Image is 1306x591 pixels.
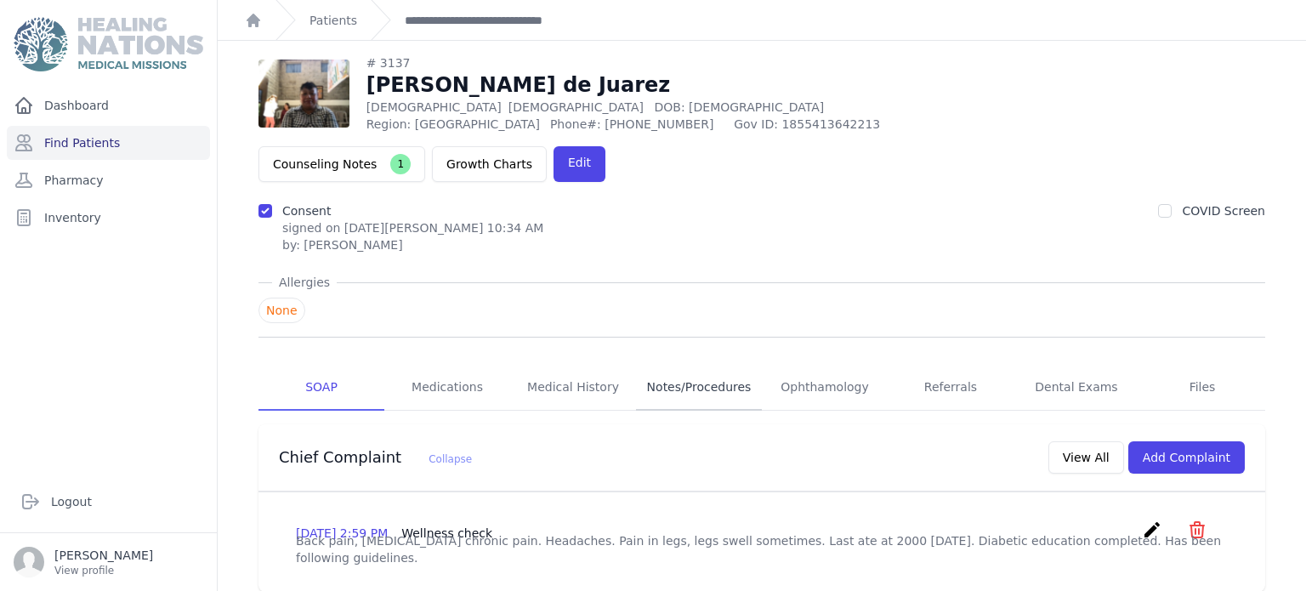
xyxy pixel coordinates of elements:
[258,60,349,128] img: AD7dnd9l2raXAAAAJXRFWHRkYXRlOmNyZWF0ZQAyMDI0LTAyLTA2VDAxOjMyOjQ2KzAwOjAw0APOngAAACV0RVh0ZGF0ZTptb...
[1142,520,1162,540] i: create
[296,525,492,542] p: [DATE] 2:59 PM
[636,365,762,411] a: Notes/Procedures
[7,88,210,122] a: Dashboard
[432,146,547,182] a: Growth Charts
[258,146,425,182] button: Counseling Notes1
[510,365,636,411] a: Medical History
[7,126,210,160] a: Find Patients
[14,17,202,71] img: Medical Missions EMR
[401,526,492,540] span: Wellness check
[1182,204,1265,218] label: COVID Screen
[366,116,540,133] span: Region: [GEOGRAPHIC_DATA]
[7,163,210,197] a: Pharmacy
[279,447,472,468] h3: Chief Complaint
[54,547,153,564] p: [PERSON_NAME]
[309,12,357,29] a: Patients
[366,99,918,116] p: [DEMOGRAPHIC_DATA]
[7,201,210,235] a: Inventory
[1128,441,1245,474] button: Add Complaint
[550,116,724,133] span: Phone#: [PHONE_NUMBER]
[14,485,203,519] a: Logout
[54,564,153,577] p: View profile
[282,236,543,253] div: by: [PERSON_NAME]
[258,365,384,411] a: SOAP
[508,100,644,114] span: [DEMOGRAPHIC_DATA]
[384,365,510,411] a: Medications
[1142,527,1167,543] a: create
[734,116,917,133] span: Gov ID: 1855413642213
[390,154,411,174] span: 1
[272,274,337,291] span: Allergies
[554,146,605,182] a: Edit
[258,298,305,323] span: None
[14,547,203,577] a: [PERSON_NAME] View profile
[258,365,1265,411] nav: Tabs
[654,100,824,114] span: DOB: [DEMOGRAPHIC_DATA]
[762,365,888,411] a: Ophthamology
[1139,365,1265,411] a: Files
[1014,365,1139,411] a: Dental Exams
[282,219,543,236] p: signed on [DATE][PERSON_NAME] 10:34 AM
[1048,441,1124,474] button: View All
[282,204,331,218] label: Consent
[888,365,1014,411] a: Referrals
[366,54,918,71] div: # 3137
[296,532,1228,566] p: Back pain, [MEDICAL_DATA] chronic pain. Headaches. Pain in legs, legs swell sometimes. Last ate a...
[429,453,472,465] span: Collapse
[366,71,918,99] h1: [PERSON_NAME] de Juarez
